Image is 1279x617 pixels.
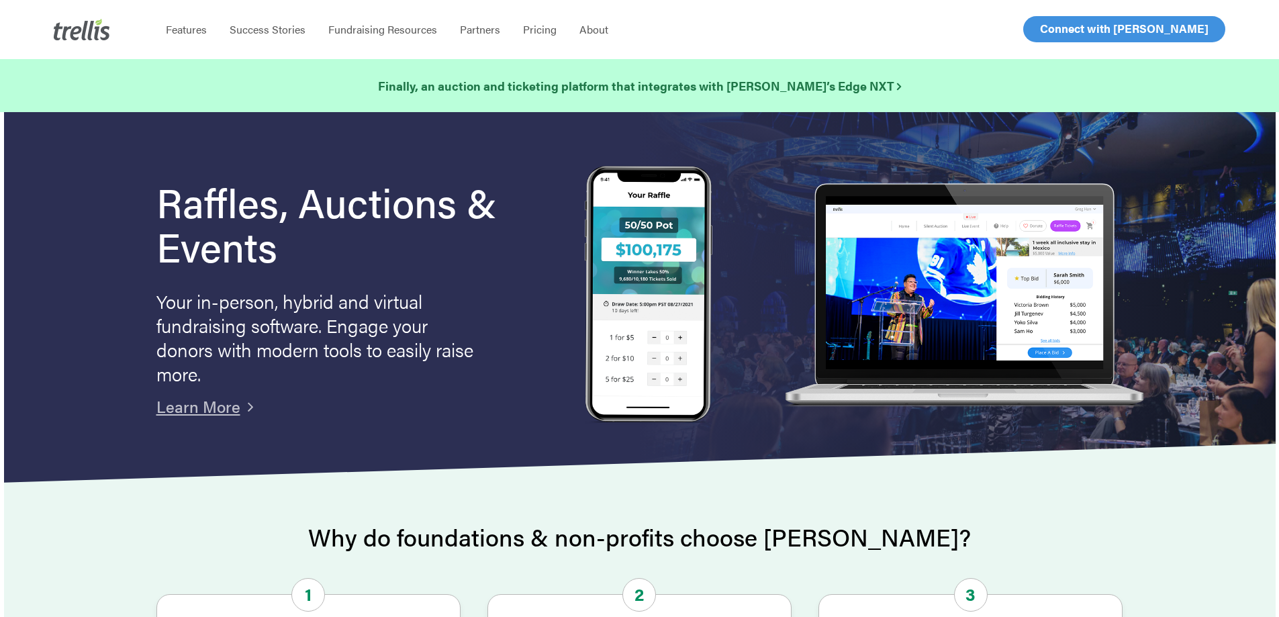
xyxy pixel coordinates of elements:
span: 2 [622,578,656,612]
span: 1 [291,578,325,612]
span: About [579,21,608,37]
h1: Raffles, Auctions & Events [156,179,534,268]
img: rafflelaptop_mac_optim.png [777,183,1149,408]
a: Fundraising Resources [317,23,448,36]
span: Features [166,21,207,37]
a: Learn More [156,395,240,418]
span: Connect with [PERSON_NAME] [1040,20,1209,36]
h2: Why do foundations & non-profits choose [PERSON_NAME]? [156,524,1123,551]
a: Pricing [512,23,568,36]
a: Partners [448,23,512,36]
p: Your in-person, hybrid and virtual fundraising software. Engage your donors with modern tools to ... [156,289,479,385]
img: Trellis [54,19,110,40]
a: Finally, an auction and ticketing platform that integrates with [PERSON_NAME]’s Edge NXT [378,77,901,95]
span: Success Stories [230,21,305,37]
span: 3 [954,578,988,612]
a: About [568,23,620,36]
a: Connect with [PERSON_NAME] [1023,16,1225,42]
strong: Finally, an auction and ticketing platform that integrates with [PERSON_NAME]’s Edge NXT [378,77,901,94]
span: Fundraising Resources [328,21,437,37]
a: Features [154,23,218,36]
span: Pricing [523,21,557,37]
img: Trellis Raffles, Auctions and Event Fundraising [585,166,712,426]
span: Partners [460,21,500,37]
a: Success Stories [218,23,317,36]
